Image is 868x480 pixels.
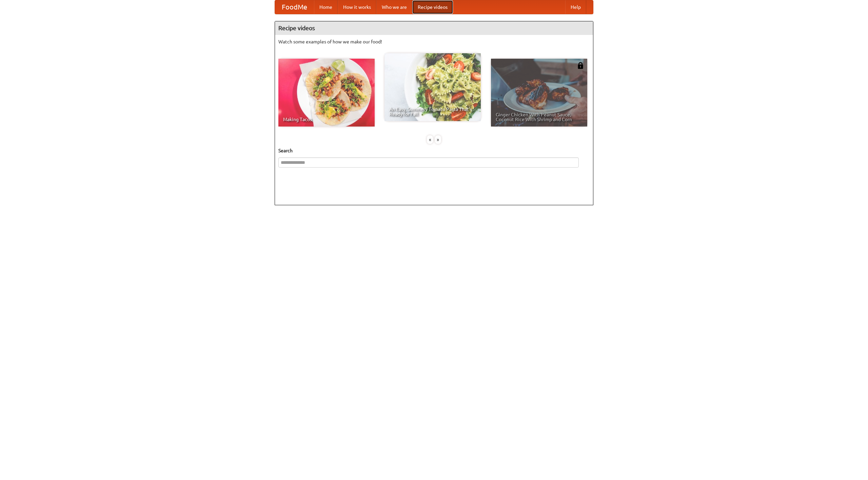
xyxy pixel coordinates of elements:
a: An Easy, Summery Tomato Pasta That's Ready for Fall [384,53,481,121]
img: 483408.png [577,62,584,69]
h4: Recipe videos [275,21,593,35]
a: Recipe videos [412,0,453,14]
div: « [427,135,433,144]
a: Help [565,0,586,14]
a: FoodMe [275,0,314,14]
a: Making Tacos [278,59,375,127]
h5: Search [278,147,590,154]
p: Watch some examples of how we make our food! [278,38,590,45]
a: Home [314,0,338,14]
a: Who we are [376,0,412,14]
div: » [435,135,441,144]
span: An Easy, Summery Tomato Pasta That's Ready for Fall [389,107,476,116]
a: How it works [338,0,376,14]
span: Making Tacos [283,117,370,122]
